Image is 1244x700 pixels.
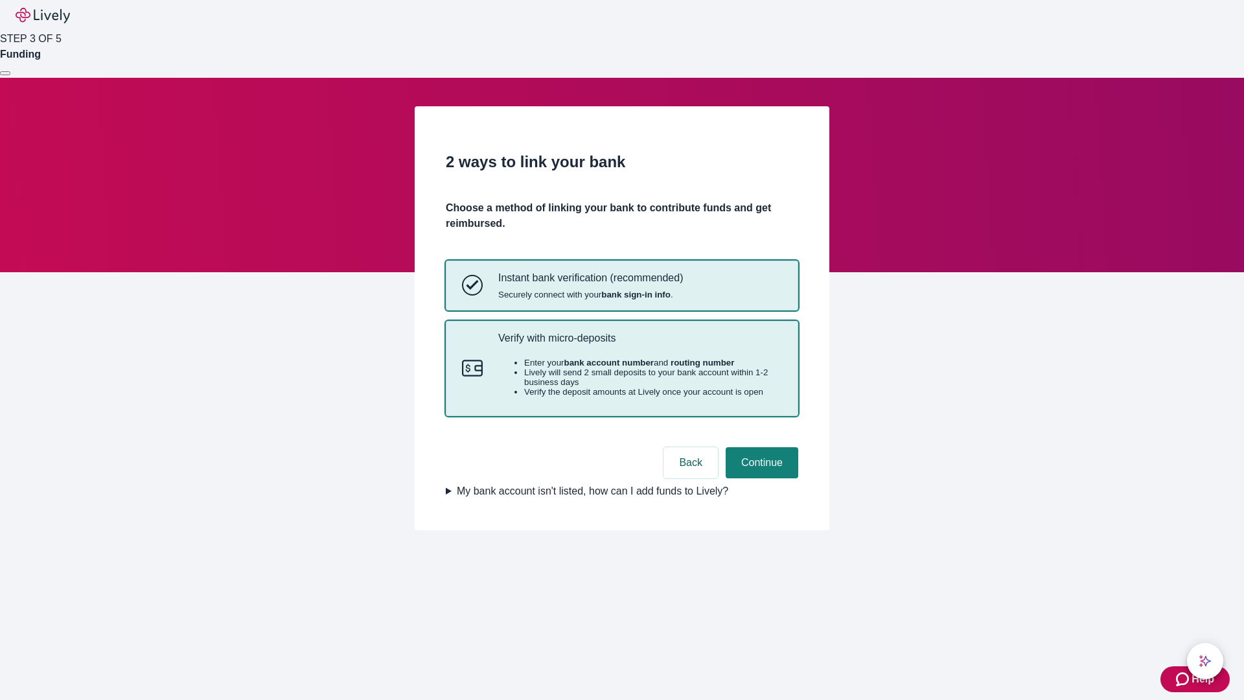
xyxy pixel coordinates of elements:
[663,447,718,478] button: Back
[462,275,483,296] svg: Instant bank verification
[601,290,671,299] strong: bank sign-in info
[446,150,798,174] h2: 2 ways to link your bank
[498,290,683,299] span: Securely connect with your .
[16,8,70,23] img: Lively
[446,200,798,231] h4: Choose a method of linking your bank to contribute funds and get reimbursed.
[1199,655,1212,668] svg: Lively AI Assistant
[1176,671,1192,687] svg: Zendesk support icon
[446,321,798,416] button: Micro-depositsVerify with micro-depositsEnter yourbank account numberand routing numberLively wil...
[1160,666,1230,692] button: Zendesk support iconHelp
[1192,671,1214,687] span: Help
[498,332,782,344] p: Verify with micro-deposits
[671,358,734,367] strong: routing number
[564,358,654,367] strong: bank account number
[446,261,798,309] button: Instant bank verificationInstant bank verification (recommended)Securely connect with yourbank si...
[1187,643,1223,679] button: chat
[462,358,483,379] svg: Micro-deposits
[726,447,798,478] button: Continue
[498,272,683,284] p: Instant bank verification (recommended)
[524,367,782,387] li: Lively will send 2 small deposits to your bank account within 1-2 business days
[446,484,798,499] summary: My bank account isn't listed, how can I add funds to Lively?
[524,358,782,367] li: Enter your and
[524,387,782,397] li: Verify the deposit amounts at Lively once your account is open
